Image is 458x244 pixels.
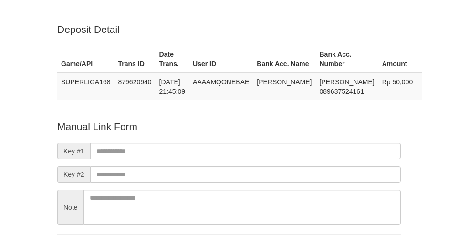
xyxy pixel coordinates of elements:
span: Note [57,190,83,225]
p: Manual Link Form [57,120,401,133]
p: Deposit Detail [57,22,401,36]
th: Amount [378,46,422,73]
td: 879620940 [114,73,156,100]
th: User ID [189,46,253,73]
span: [DATE] 21:45:09 [159,78,186,95]
span: Key #2 [57,166,90,183]
td: SUPERLIGA168 [57,73,114,100]
th: Game/API [57,46,114,73]
th: Bank Acc. Name [253,46,315,73]
span: [PERSON_NAME] [257,78,312,86]
th: Trans ID [114,46,156,73]
th: Date Trans. [156,46,189,73]
span: Rp 50,000 [382,78,413,86]
span: [PERSON_NAME] [319,78,374,86]
span: Key #1 [57,143,90,159]
span: AAAAMQONEBAE [193,78,249,86]
th: Bank Acc. Number [315,46,378,73]
span: Copy 089637524161 to clipboard [319,88,364,95]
